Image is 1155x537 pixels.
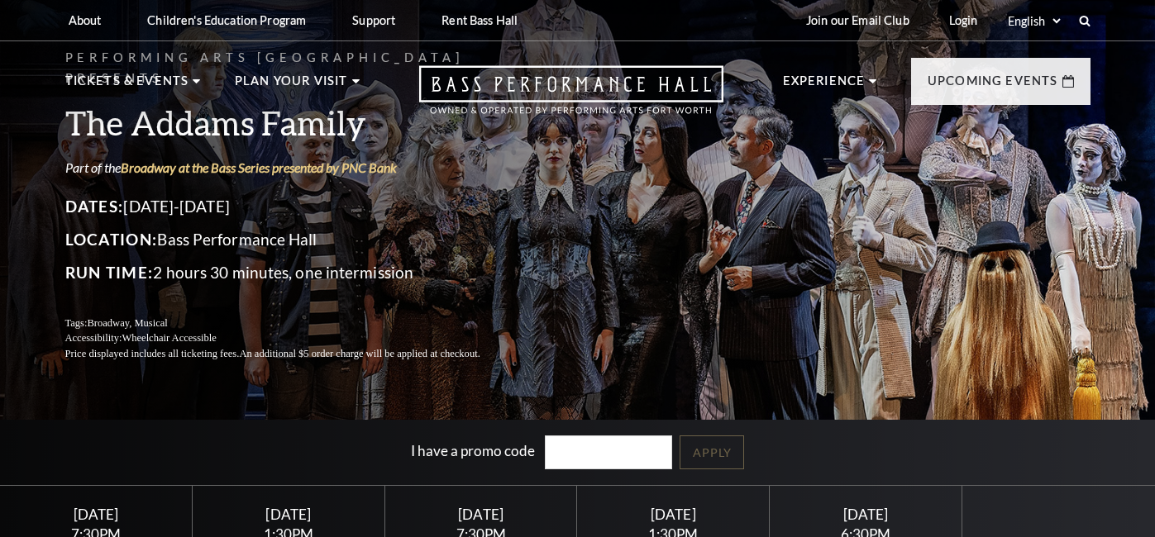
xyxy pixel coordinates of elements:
[122,332,216,344] span: Wheelchair Accessible
[65,316,520,331] p: Tags:
[235,71,348,101] p: Plan Your Visit
[65,330,520,346] p: Accessibility:
[441,13,518,27] p: Rent Bass Hall
[783,71,866,101] p: Experience
[65,346,520,362] p: Price displayed includes all ticketing fees.
[65,230,158,249] span: Location:
[790,506,942,523] div: [DATE]
[65,226,520,253] p: Bass Performance Hall
[69,13,102,27] p: About
[65,263,154,282] span: Run Time:
[65,159,520,177] p: Part of the
[928,71,1058,101] p: Upcoming Events
[212,506,365,523] div: [DATE]
[147,13,306,27] p: Children's Education Program
[404,506,556,523] div: [DATE]
[1005,13,1063,29] select: Select:
[352,13,395,27] p: Support
[597,506,749,523] div: [DATE]
[65,197,124,216] span: Dates:
[411,442,535,459] label: I have a promo code
[239,348,480,359] span: An additional $5 order charge will be applied at checkout.
[20,506,172,523] div: [DATE]
[87,317,167,329] span: Broadway, Musical
[65,193,520,220] p: [DATE]-[DATE]
[121,159,397,175] a: Broadway at the Bass Series presented by PNC Bank
[65,259,520,286] p: 2 hours 30 minutes, one intermission
[65,71,189,101] p: Tickets & Events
